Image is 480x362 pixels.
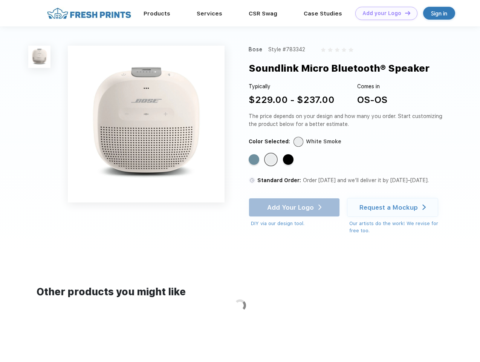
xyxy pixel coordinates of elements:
[349,48,353,52] img: gray_star.svg
[268,46,305,54] div: Style #783342
[37,285,443,299] div: Other products you might like
[342,48,346,52] img: gray_star.svg
[249,46,263,54] div: Bose
[321,48,326,52] img: gray_star.svg
[328,48,332,52] img: gray_star.svg
[249,83,335,90] div: Typically
[68,46,225,202] img: func=resize&h=640
[249,138,290,146] div: Color Selected:
[45,7,133,20] img: fo%20logo%202.webp
[249,93,335,107] div: $229.00 - $237.00
[249,61,430,75] div: Soundlink Micro Bluetooth® Speaker
[266,154,276,165] div: White Smoke
[257,177,301,183] span: Standard Order:
[28,46,50,68] img: func=resize&h=100
[423,7,455,20] a: Sign in
[349,220,445,235] div: Our artists do the work! We revise for free too.
[335,48,339,52] img: gray_star.svg
[249,112,445,128] div: The price depends on your design and how many you order. Start customizing the product below for ...
[249,10,277,17] a: CSR Swag
[249,154,259,165] div: Stone Blue
[405,11,410,15] img: DT
[431,9,447,18] div: Sign in
[422,204,426,210] img: white arrow
[303,177,429,183] span: Order [DATE] and we’ll deliver it by [DATE]–[DATE].
[283,154,294,165] div: Black
[144,10,170,17] a: Products
[251,220,340,227] div: DIY via our design tool.
[306,138,341,146] div: White Smoke
[197,10,222,17] a: Services
[359,204,418,211] div: Request a Mockup
[357,93,387,107] div: OS-OS
[249,177,255,184] img: standard order
[362,10,401,17] div: Add your Logo
[357,83,387,90] div: Comes in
